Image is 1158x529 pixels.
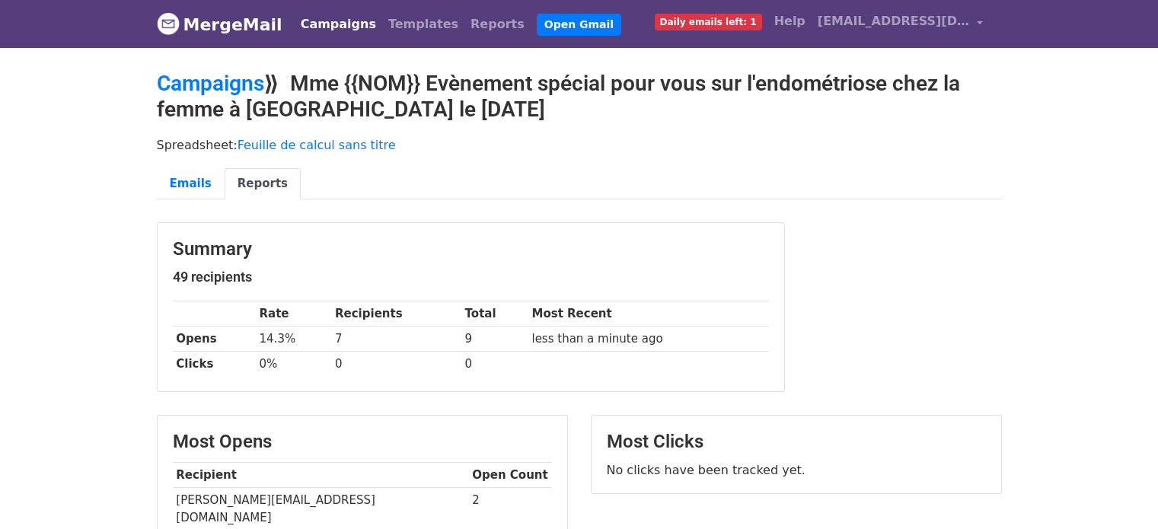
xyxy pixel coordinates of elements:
[461,301,528,327] th: Total
[256,301,331,327] th: Rate
[818,12,970,30] span: [EMAIL_ADDRESS][DOMAIN_NAME]
[331,352,461,377] td: 0
[173,269,769,285] h5: 49 recipients
[537,14,621,36] a: Open Gmail
[607,431,986,453] h3: Most Clicks
[768,6,812,37] a: Help
[256,327,331,352] td: 14.3%
[157,168,225,199] a: Emails
[173,431,552,453] h3: Most Opens
[461,327,528,352] td: 9
[157,12,180,35] img: MergeMail logo
[157,8,282,40] a: MergeMail
[528,327,769,352] td: less than a minute ago
[295,9,382,40] a: Campaigns
[461,352,528,377] td: 0
[173,352,256,377] th: Clicks
[331,327,461,352] td: 7
[655,14,762,30] span: Daily emails left: 1
[173,238,769,260] h3: Summary
[256,352,331,377] td: 0%
[225,168,301,199] a: Reports
[238,138,396,152] a: Feuille de calcul sans titre
[649,6,768,37] a: Daily emails left: 1
[157,137,1002,153] p: Spreadsheet:
[812,6,990,42] a: [EMAIL_ADDRESS][DOMAIN_NAME]
[331,301,461,327] th: Recipients
[464,9,531,40] a: Reports
[173,463,469,488] th: Recipient
[469,463,552,488] th: Open Count
[157,71,1002,122] h2: ⟫ Mme {{NOM}} Evènement spécial pour vous sur l'endométriose chez la femme à [GEOGRAPHIC_DATA] le...
[173,327,256,352] th: Opens
[382,9,464,40] a: Templates
[528,301,769,327] th: Most Recent
[157,71,264,96] a: Campaigns
[607,462,986,478] p: No clicks have been tracked yet.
